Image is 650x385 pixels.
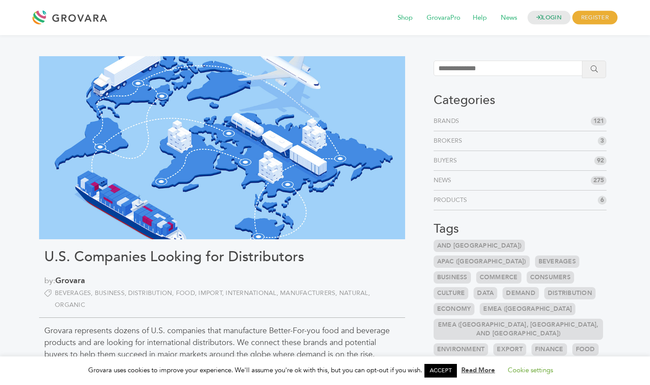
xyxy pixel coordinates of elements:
span: REGISTER [572,11,618,25]
a: Import [198,289,226,297]
a: Manufacturers [280,289,339,297]
span: 92 [594,156,607,165]
a: Brokers [434,137,466,145]
a: Shop [391,13,419,23]
a: APAC ([GEOGRAPHIC_DATA]) [434,255,530,268]
span: Shop [391,10,419,26]
span: 6 [598,196,607,205]
a: Food [176,289,199,297]
a: GrovaraPro [420,13,467,23]
h3: Categories [434,93,607,108]
a: Consumers [527,271,574,284]
a: Finance [531,343,567,356]
span: 3 [598,137,607,145]
a: Buyers [434,156,461,165]
a: Food [572,343,599,356]
a: Distribution [544,287,596,299]
a: Beverages [55,289,95,297]
span: News [495,10,523,26]
a: Organic [55,301,85,309]
a: EMEA ([GEOGRAPHIC_DATA] [480,303,575,315]
a: EMEA ([GEOGRAPHIC_DATA], [GEOGRAPHIC_DATA], and [GEOGRAPHIC_DATA]) [434,319,603,340]
a: Products [434,196,471,205]
p: Grovara represents dozens of U.S. companies that manufacture Better-For-you food and beverage pro... [44,325,400,360]
a: Help [467,13,493,23]
a: Economy [434,303,475,315]
h3: Tags [434,222,607,237]
a: International [226,289,280,297]
a: News [495,13,523,23]
span: by: [44,275,400,287]
a: Business [95,289,129,297]
a: Export [493,343,526,356]
a: and [GEOGRAPHIC_DATA]) [434,240,525,252]
a: News [434,176,455,185]
a: Business [434,271,471,284]
a: LOGIN [528,11,571,25]
a: Cookie settings [508,366,553,374]
a: Distribution [128,289,176,297]
span: Grovara uses cookies to improve your experience. We'll assume you're ok with this, but you can op... [88,366,562,374]
a: Environment [434,343,488,356]
h1: U.S. Companies Looking for Distributors [44,248,400,265]
a: ACCEPT [424,364,457,378]
a: Grovara [55,275,85,286]
a: Culture [434,287,469,299]
a: Beverages [535,255,579,268]
span: Help [467,10,493,26]
a: Read More [461,366,495,374]
a: Natural [339,289,370,297]
span: 121 [591,117,607,126]
span: GrovaraPro [420,10,467,26]
a: Brands [434,117,463,126]
a: Demand [503,287,539,299]
a: Data [474,287,497,299]
span: 275 [591,176,607,185]
a: Commerce [476,271,521,284]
